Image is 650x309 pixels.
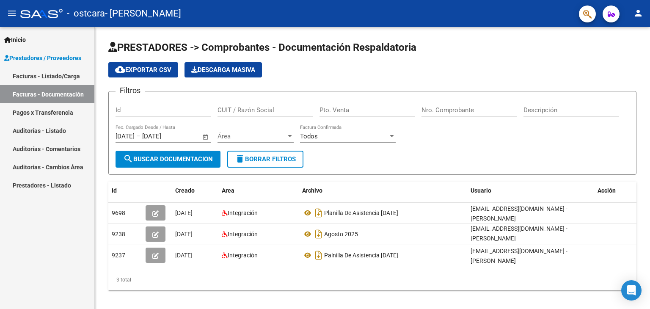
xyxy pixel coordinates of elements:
[172,182,218,200] datatable-header-cell: Creado
[175,231,193,237] span: [DATE]
[598,187,616,194] span: Acción
[324,252,398,259] span: Palnilla De Asistencia [DATE]
[105,4,181,23] span: - [PERSON_NAME]
[201,132,211,142] button: Open calendar
[324,231,358,237] span: Agosto 2025
[115,64,125,74] mat-icon: cloud_download
[235,155,296,163] span: Borrar Filtros
[471,187,491,194] span: Usuario
[471,248,567,264] span: [EMAIL_ADDRESS][DOMAIN_NAME] - [PERSON_NAME]
[191,66,255,74] span: Descarga Masiva
[228,210,258,216] span: Integración
[108,269,636,290] div: 3 total
[467,182,594,200] datatable-header-cell: Usuario
[594,182,636,200] datatable-header-cell: Acción
[313,248,324,262] i: Descargar documento
[175,252,193,259] span: [DATE]
[7,8,17,18] mat-icon: menu
[228,252,258,259] span: Integración
[108,41,416,53] span: PRESTADORES -> Comprobantes - Documentación Respaldatoria
[471,225,567,242] span: [EMAIL_ADDRESS][DOMAIN_NAME] - [PERSON_NAME]
[222,187,234,194] span: Area
[108,182,142,200] datatable-header-cell: Id
[112,210,125,216] span: 9698
[218,132,286,140] span: Área
[116,132,135,140] input: Fecha inicio
[218,182,299,200] datatable-header-cell: Area
[67,4,105,23] span: - ostcara
[299,182,467,200] datatable-header-cell: Archivo
[123,155,213,163] span: Buscar Documentacion
[324,210,398,216] span: Planilla De Asistencia [DATE]
[302,187,322,194] span: Archivo
[116,151,220,168] button: Buscar Documentacion
[4,35,26,44] span: Inicio
[116,85,145,97] h3: Filtros
[108,62,178,77] button: Exportar CSV
[227,151,303,168] button: Borrar Filtros
[621,280,642,301] div: Open Intercom Messenger
[175,187,195,194] span: Creado
[136,132,140,140] span: –
[123,154,133,164] mat-icon: search
[142,132,183,140] input: Fecha fin
[4,53,81,63] span: Prestadores / Proveedores
[235,154,245,164] mat-icon: delete
[185,62,262,77] app-download-masive: Descarga masiva de comprobantes (adjuntos)
[112,231,125,237] span: 9238
[185,62,262,77] button: Descarga Masiva
[471,205,567,222] span: [EMAIL_ADDRESS][DOMAIN_NAME] - [PERSON_NAME]
[115,66,171,74] span: Exportar CSV
[313,227,324,241] i: Descargar documento
[300,132,318,140] span: Todos
[313,206,324,220] i: Descargar documento
[228,231,258,237] span: Integración
[112,187,117,194] span: Id
[112,252,125,259] span: 9237
[633,8,643,18] mat-icon: person
[175,210,193,216] span: [DATE]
